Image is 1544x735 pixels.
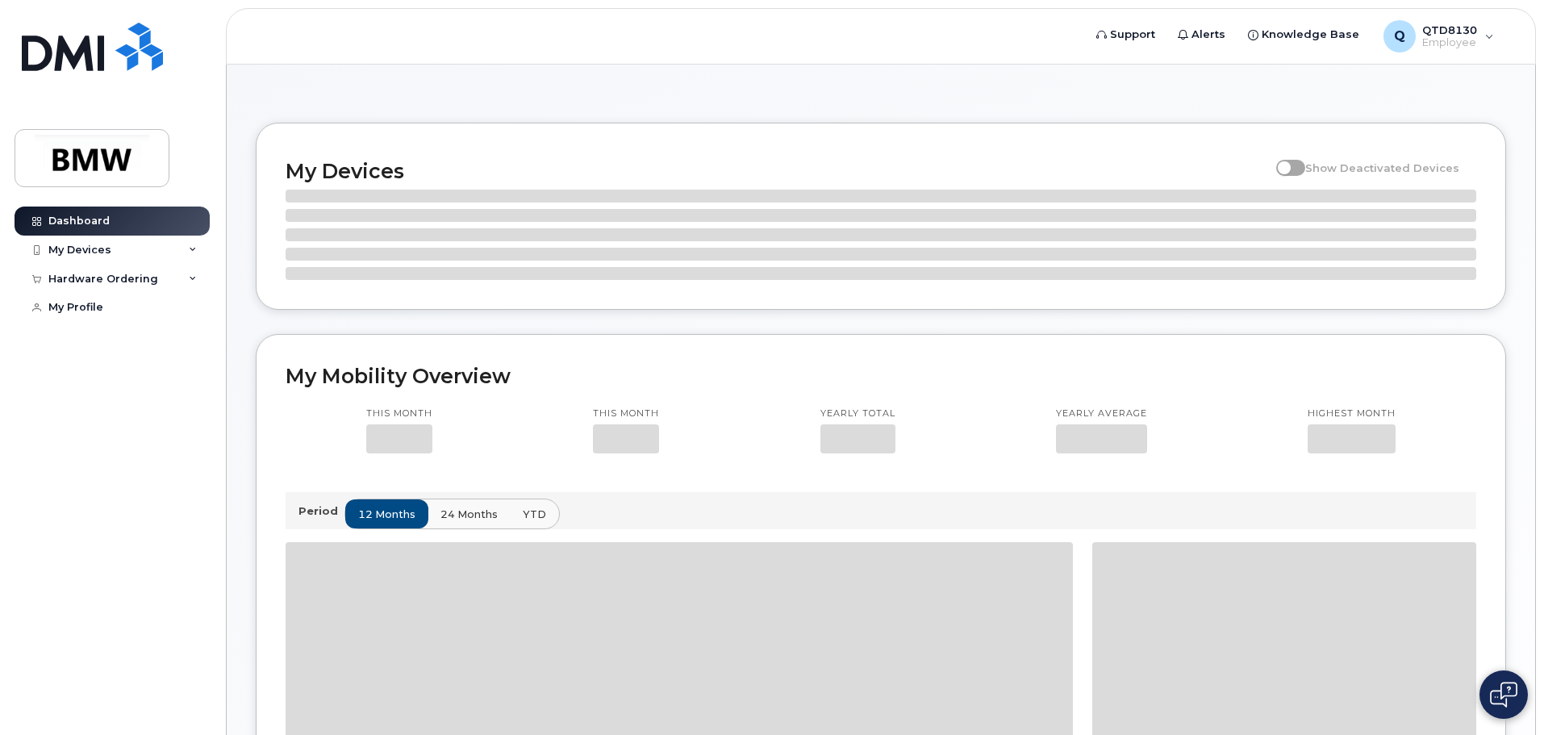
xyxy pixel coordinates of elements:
p: Yearly average [1056,407,1147,420]
input: Show Deactivated Devices [1276,152,1289,165]
p: Yearly total [820,407,895,420]
p: This month [366,407,432,420]
p: Period [298,503,344,519]
p: This month [593,407,659,420]
h2: My Mobility Overview [286,364,1476,388]
span: YTD [523,507,546,522]
span: Show Deactivated Devices [1305,161,1459,174]
p: Highest month [1308,407,1396,420]
h2: My Devices [286,159,1268,183]
span: 24 months [440,507,498,522]
img: Open chat [1490,682,1517,708]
